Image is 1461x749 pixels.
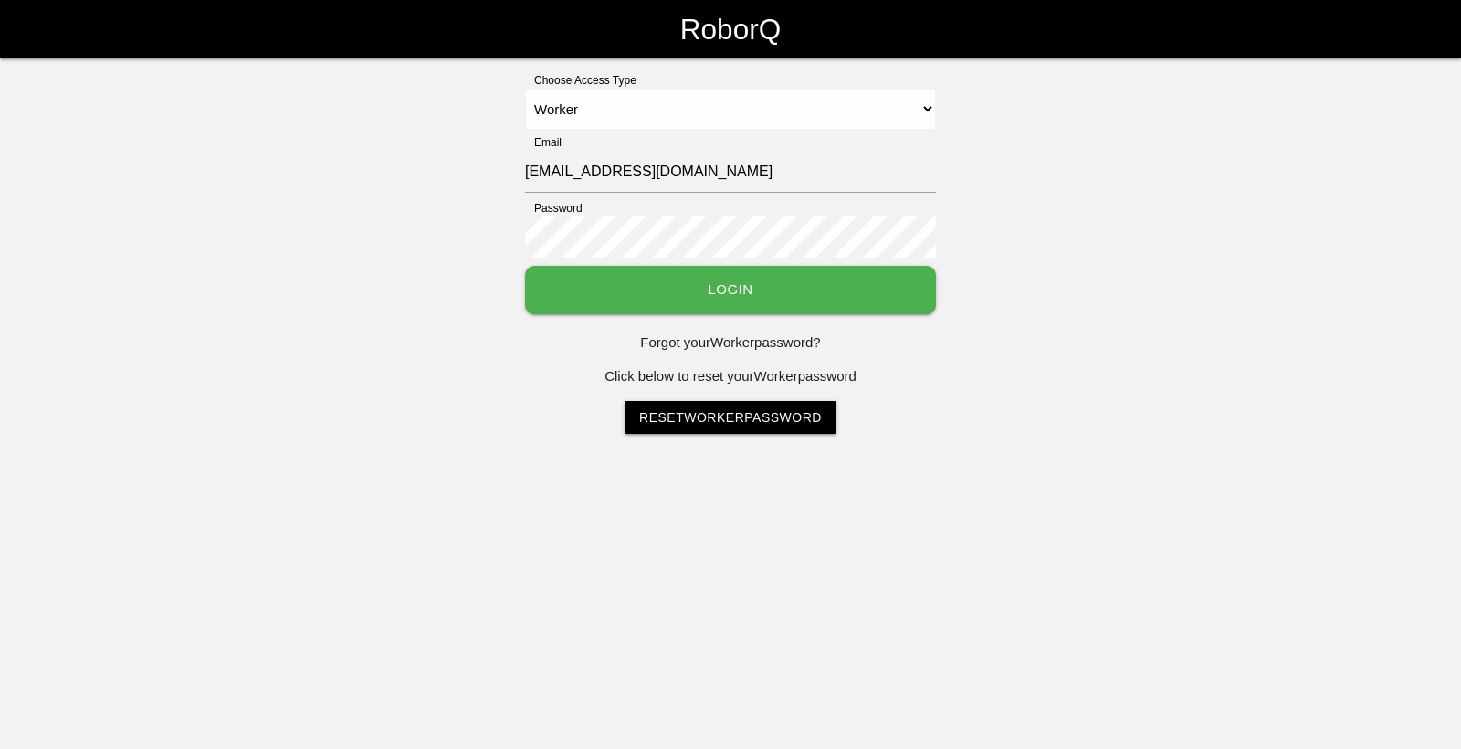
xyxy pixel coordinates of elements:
label: Email [525,134,562,151]
p: Click below to reset your Worker password [525,366,936,387]
label: Password [525,200,583,216]
p: Forgot your Worker password? [525,332,936,353]
label: Choose Access Type [525,72,636,89]
a: ResetWorkerPassword [625,401,836,434]
button: Login [525,266,936,314]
